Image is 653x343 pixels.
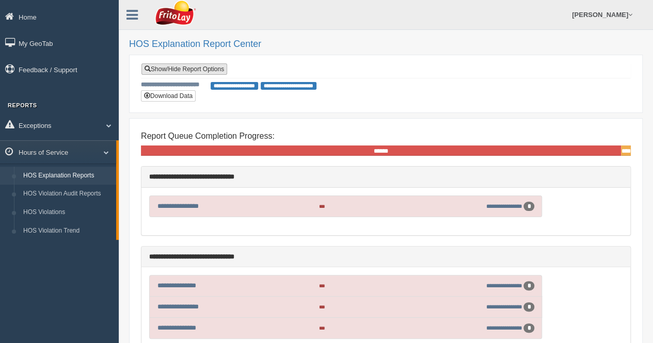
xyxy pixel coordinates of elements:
h2: HOS Explanation Report Center [129,39,643,50]
a: HOS Violation Trend [19,222,116,240]
h4: Report Queue Completion Progress: [141,132,631,141]
a: HOS Violation Audit Reports [19,185,116,203]
button: Download Data [141,90,196,102]
a: HOS Violations [19,203,116,222]
a: Show/Hide Report Options [141,63,227,75]
a: HOS Explanation Reports [19,167,116,185]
